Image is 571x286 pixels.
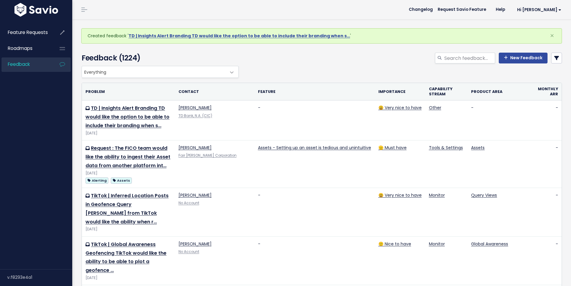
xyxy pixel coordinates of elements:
[425,83,468,100] th: Capability stream
[533,140,562,188] td: -
[429,145,463,151] a: Tools & Settings
[429,105,441,111] a: Other
[85,226,171,232] div: [DATE]
[444,53,495,63] input: Search feedback...
[254,236,375,285] td: -
[85,177,108,184] a: Alerting
[471,192,497,198] a: Query Views
[178,241,212,247] a: [PERSON_NAME]
[111,177,132,184] span: Assets
[533,236,562,285] td: -
[517,8,561,12] span: Hi [PERSON_NAME]
[178,249,199,254] a: No Account
[429,241,445,247] a: Monitor
[378,105,422,111] a: 😃 Very nice to have
[111,177,132,184] a: Assets
[85,105,169,129] a: TD | Insights Alert Branding TD would like the option to be able to include their branding when s…
[2,42,50,55] a: Roadmaps
[2,26,50,39] a: Feature Requests
[178,145,212,151] a: [PERSON_NAME]
[375,83,425,100] th: Importance
[81,28,562,44] div: Created feedback ' '
[491,5,510,14] a: Help
[82,66,239,78] span: Everything
[258,145,371,151] a: Assets - Setting up an asset is tedious and unintuitive
[178,201,199,205] a: No Account
[254,100,375,140] td: -
[378,145,407,151] a: 🫡 Must have
[378,192,422,198] a: 😃 Very nice to have
[85,275,171,281] div: [DATE]
[175,83,254,100] th: Contact
[533,100,562,140] td: -
[85,192,169,225] a: TikTok | Inferred Location Posts in Geofence Query [PERSON_NAME] from TikTok would like the abili...
[467,100,533,140] td: -
[254,83,375,100] th: Feature
[499,53,548,63] a: New Feedback
[129,33,350,39] a: TD | Insights Alert Branding TD would like the option to be able to include their branding when s…
[8,29,48,35] span: Feature Requests
[82,83,175,100] th: Problem
[13,3,60,17] img: logo-white.9d6f32f41409.svg
[178,105,212,111] a: [PERSON_NAME]
[471,241,508,247] a: Global Awareness
[85,177,108,184] span: Alerting
[2,57,50,71] a: Feedback
[544,29,560,43] button: Close
[254,188,375,237] td: -
[82,66,226,78] span: Everything
[85,170,171,177] div: [DATE]
[467,83,533,100] th: Product Area
[429,192,445,198] a: Monitor
[82,53,236,63] h4: Feedback (1224)
[409,8,433,12] span: Changelog
[85,241,166,274] a: TikTok | Global Awareness Geofencing TikTok would like the ability to be able to plot a geofence …
[8,61,30,67] span: Feedback
[85,145,170,169] a: Request : The FICO team would like the ability to ingest their Asset data from another platform int…
[85,130,171,137] div: [DATE]
[7,269,72,285] div: v.f8293e4a1
[378,241,411,247] a: 🙂 Nice to have
[8,45,33,51] span: Roadmaps
[510,5,566,14] a: Hi [PERSON_NAME]
[550,31,554,41] span: ×
[178,153,237,158] a: Fair [PERSON_NAME] Corporation
[178,113,212,118] a: TD Bank, N.A. (CIC)
[178,192,212,198] a: [PERSON_NAME]
[533,188,562,237] td: -
[471,145,485,151] a: Assets
[533,83,562,100] th: Monthly ARR
[433,5,491,14] a: Request Savio Feature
